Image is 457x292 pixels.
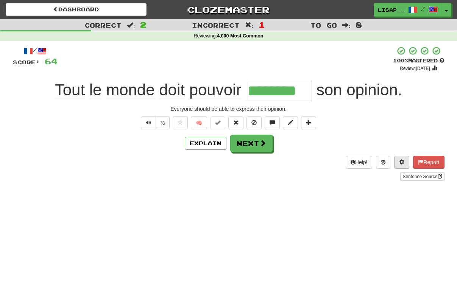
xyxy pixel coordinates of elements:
[13,59,40,65] span: Score:
[13,46,58,56] div: /
[139,116,170,129] div: Text-to-speech controls
[106,81,154,99] span: monde
[342,22,351,28] span: :
[89,81,102,99] span: le
[228,116,243,129] button: Reset to 0% Mastered (alt+r)
[378,6,404,13] span: lisap__
[156,116,170,129] button: ½
[265,116,280,129] button: Discuss sentence (alt+u)
[413,156,444,169] button: Report
[301,116,316,129] button: Add to collection (alt+a)
[283,116,298,129] button: Edit sentence (alt+d)
[191,116,207,129] button: 🧠
[210,116,225,129] button: Set this sentence to 100% Mastered (alt+m)
[158,3,299,16] a: Clozemaster
[317,81,342,99] span: son
[84,21,122,29] span: Correct
[217,33,263,39] strong: 4,000 Most Common
[421,6,425,11] span: /
[185,137,226,150] button: Explain
[400,172,444,181] a: Sentence Source
[259,20,265,29] span: 1
[141,116,156,129] button: Play sentence audio (ctl+space)
[312,81,402,99] span: .
[393,57,445,64] div: Mastered
[245,22,253,28] span: :
[173,116,188,129] button: Favorite sentence (alt+f)
[346,81,398,99] span: opinion
[45,56,58,66] span: 64
[374,3,442,17] a: lisap__ /
[400,66,430,71] small: Review: [DATE]
[6,3,147,16] a: Dashboard
[192,21,240,29] span: Incorrect
[55,81,85,99] span: Tout
[140,20,147,29] span: 2
[356,20,362,29] span: 8
[189,81,242,99] span: pouvoir
[159,81,185,99] span: doit
[127,22,135,28] span: :
[13,105,445,113] div: Everyone should be able to express their opinion.
[230,135,273,152] button: Next
[393,57,408,64] span: 100 %
[346,156,373,169] button: Help!
[310,21,337,29] span: To go
[246,116,262,129] button: Ignore sentence (alt+i)
[376,156,390,169] button: Round history (alt+y)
